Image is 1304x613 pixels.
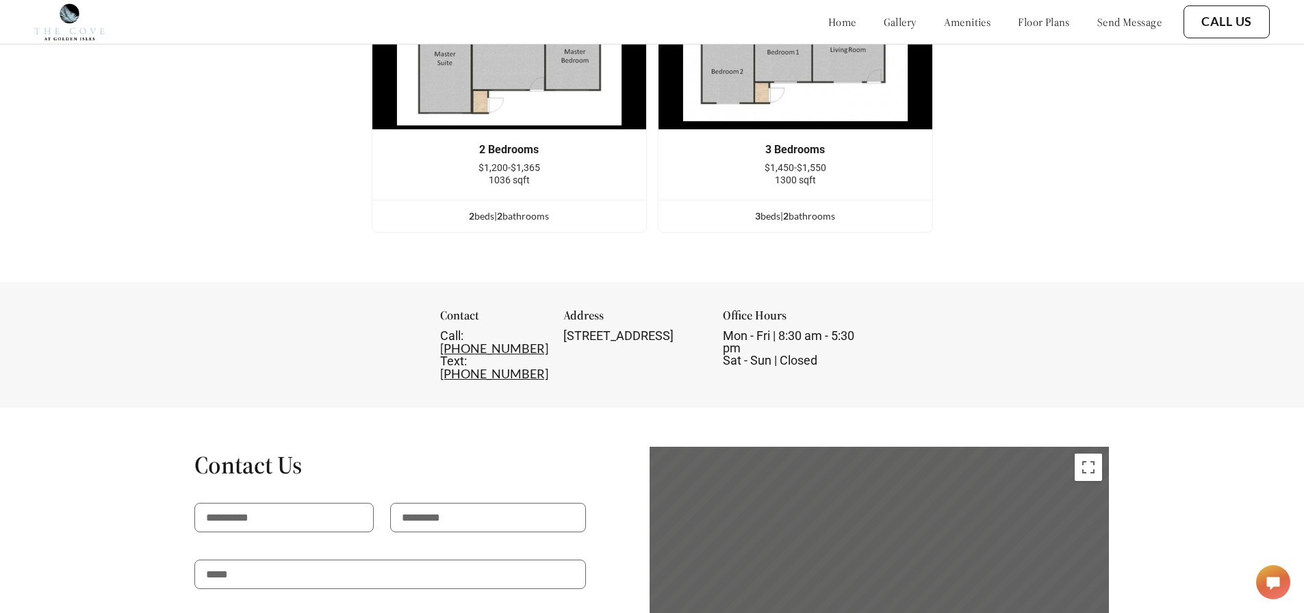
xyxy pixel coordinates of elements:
[440,309,546,330] div: Contact
[440,366,548,381] a: [PHONE_NUMBER]
[440,354,467,368] span: Text:
[440,341,548,356] a: [PHONE_NUMBER]
[372,209,646,224] div: bed s | bathroom s
[679,144,912,156] div: 3 Bedrooms
[783,210,789,222] span: 2
[393,144,626,156] div: 2 Bedrooms
[765,162,826,173] span: $1,450-$1,550
[1018,15,1070,29] a: floor plans
[828,15,856,29] a: home
[497,210,502,222] span: 2
[723,353,817,367] span: Sat - Sun | Closed
[194,449,586,480] h1: Contact Us
[1075,454,1102,481] button: Toggle fullscreen view
[723,309,865,330] div: Office Hours
[755,210,760,222] span: 3
[469,210,474,222] span: 2
[659,209,932,224] div: bed s | bathroom s
[1097,15,1162,29] a: send message
[884,15,917,29] a: gallery
[478,162,540,173] span: $1,200-$1,365
[1201,14,1252,29] a: Call Us
[34,3,105,40] img: Company logo
[1184,5,1270,38] button: Call Us
[723,330,865,367] div: Mon - Fri | 8:30 am - 5:30 pm
[489,174,530,185] span: 1036 sqft
[563,330,705,342] div: [STREET_ADDRESS]
[944,15,991,29] a: amenities
[775,174,816,185] span: 1300 sqft
[440,328,463,343] span: Call:
[563,309,705,330] div: Address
